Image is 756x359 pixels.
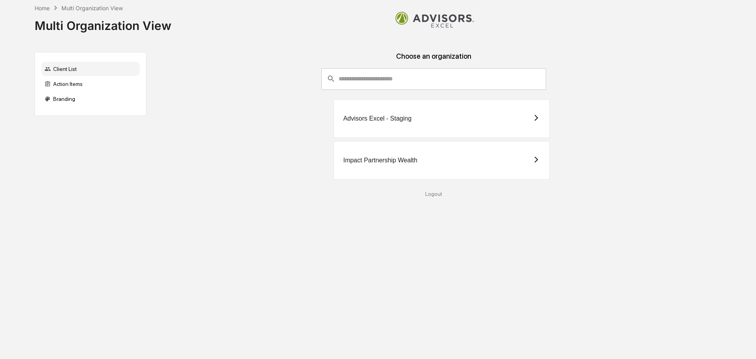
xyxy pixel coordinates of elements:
[35,12,171,33] div: Multi Organization View
[41,92,140,106] div: Branding
[35,5,50,11] div: Home
[153,191,715,197] div: Logout
[41,77,140,91] div: Action Items
[343,115,411,122] div: Advisors Excel - Staging
[321,68,546,89] div: consultant-dashboard__filter-organizations-search-bar
[343,157,417,164] div: Impact Partnership Wealth
[153,52,715,68] div: Choose an organization
[41,62,140,76] div: Client List
[395,12,474,27] img: Advisors Excel
[61,5,123,11] div: Multi Organization View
